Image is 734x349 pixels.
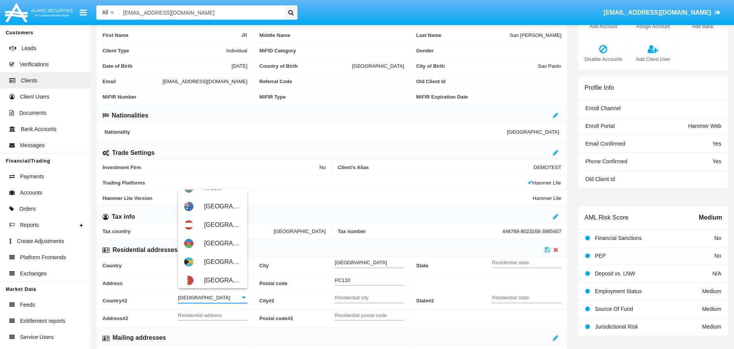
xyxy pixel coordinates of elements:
[338,228,502,234] span: Tax number
[204,253,241,271] span: [GEOGRAPHIC_DATA]
[102,164,319,170] span: Investment Firm
[416,48,561,54] span: Gender
[102,32,241,38] span: First Name
[20,333,54,341] span: Service Users
[113,246,178,254] h6: Residential addresses
[585,123,615,129] span: Enroll Portal
[585,105,621,111] span: Enroll Channel
[682,23,724,30] span: Add Bank
[259,94,404,100] span: MiFIR Type
[416,63,538,69] span: City of Birth
[204,234,241,253] span: [GEOGRAPHIC_DATA]
[595,288,642,294] span: Employment Status
[600,2,724,23] a: [EMAIL_ADDRESS][DOMAIN_NAME]
[20,270,47,278] span: Exchanges
[595,253,606,259] span: PEP
[112,111,148,120] h6: Nationalities
[113,334,166,342] h6: Mailing addresses
[20,141,45,149] span: Messages
[688,123,721,129] span: Hammer Web
[204,216,241,234] span: [GEOGRAPHIC_DATA]
[104,129,507,135] span: Nationality
[416,292,492,309] span: State #2
[585,158,627,164] span: Phone Confirmed
[533,195,561,201] span: Hammer Lite
[259,257,335,274] span: City
[603,9,711,16] span: [EMAIL_ADDRESS][DOMAIN_NAME]
[20,301,35,309] span: Feeds
[259,32,404,38] span: Middle Name
[163,79,247,84] span: [EMAIL_ADDRESS][DOMAIN_NAME]
[21,125,57,133] span: Bank Accounts
[259,63,352,69] span: Country of Birth
[20,60,49,69] span: Verifications
[102,310,178,327] span: Address #2
[702,288,721,294] span: Medium
[714,253,721,259] span: No
[595,324,638,330] span: Jurisdictional Risk
[102,257,178,274] span: Country
[585,214,628,221] h6: AML Risk Score
[585,84,614,91] h6: Profile Info
[20,93,49,101] span: Client Users
[338,164,534,170] span: Client’s Alias
[259,48,404,54] span: MiFID Category
[204,271,241,290] span: [GEOGRAPHIC_DATA]
[416,79,561,84] span: Old Client Id
[699,213,722,222] span: Medium
[352,63,404,69] span: [GEOGRAPHIC_DATA]
[510,32,561,38] span: San [PERSON_NAME]
[583,55,624,63] span: Disable Accounts
[20,221,39,229] span: Reports
[712,158,721,164] span: Yes
[595,306,633,312] span: Source Of Fund
[102,63,232,69] span: Date of Birth
[259,292,335,309] span: City #2
[17,237,64,245] span: Create Adjustments
[585,176,615,182] span: Old Client Id
[19,205,36,213] span: Orders
[702,306,721,312] span: Medium
[274,228,326,234] span: [GEOGRAPHIC_DATA]
[527,180,561,186] span: Hammer Lite
[534,164,561,170] span: DEMOTEST
[112,213,135,221] h6: Tax info
[102,48,226,54] span: Client Type
[712,141,721,147] span: Yes
[632,55,674,63] span: Add Client User
[232,63,247,69] span: [DATE]
[102,9,108,15] span: All
[595,270,635,277] span: Deposit vs. LNW
[714,235,721,241] span: No
[112,149,155,157] h6: Trade Settings
[241,32,247,38] span: JR
[416,257,492,274] span: State
[19,109,47,117] span: Documents
[21,77,37,85] span: Clients
[226,48,247,54] span: Individual
[119,5,282,20] input: Search
[20,253,66,262] span: Platform Frontends
[507,129,559,135] span: [GEOGRAPHIC_DATA]
[102,94,247,100] span: MiFIR Number
[259,79,404,84] span: Referral Code
[20,173,44,181] span: Payments
[502,228,561,234] span: 448768-8023168-3985407
[538,63,561,69] span: Sao Paolo
[416,32,510,38] span: Last Name
[102,79,163,84] span: Email
[102,275,178,292] span: Address
[259,310,335,327] span: Postal code #2
[22,44,36,52] span: Leads
[632,23,674,30] span: Assign Account
[204,197,241,216] span: [GEOGRAPHIC_DATA]
[102,180,527,186] span: Trading Platforms
[702,324,721,330] span: Medium
[4,1,74,24] img: Logo image
[595,235,642,241] span: Financial Sanctions
[96,8,119,17] a: All
[712,270,721,277] span: N/A
[102,228,274,234] span: Tax country
[102,195,533,201] span: Hammer Lite Version
[583,23,624,30] span: Add Account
